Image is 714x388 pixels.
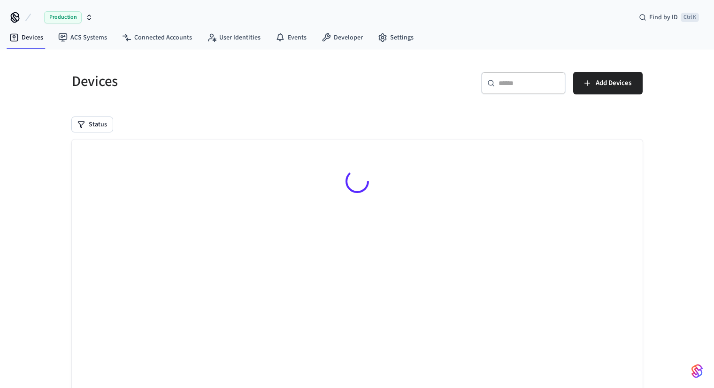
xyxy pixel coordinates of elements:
[115,29,200,46] a: Connected Accounts
[596,77,631,89] span: Add Devices
[200,29,268,46] a: User Identities
[631,9,706,26] div: Find by IDCtrl K
[44,11,82,23] span: Production
[72,72,352,91] h5: Devices
[314,29,370,46] a: Developer
[691,364,703,379] img: SeamLogoGradient.69752ec5.svg
[72,117,113,132] button: Status
[370,29,421,46] a: Settings
[268,29,314,46] a: Events
[649,13,678,22] span: Find by ID
[2,29,51,46] a: Devices
[51,29,115,46] a: ACS Systems
[573,72,643,94] button: Add Devices
[681,13,699,22] span: Ctrl K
